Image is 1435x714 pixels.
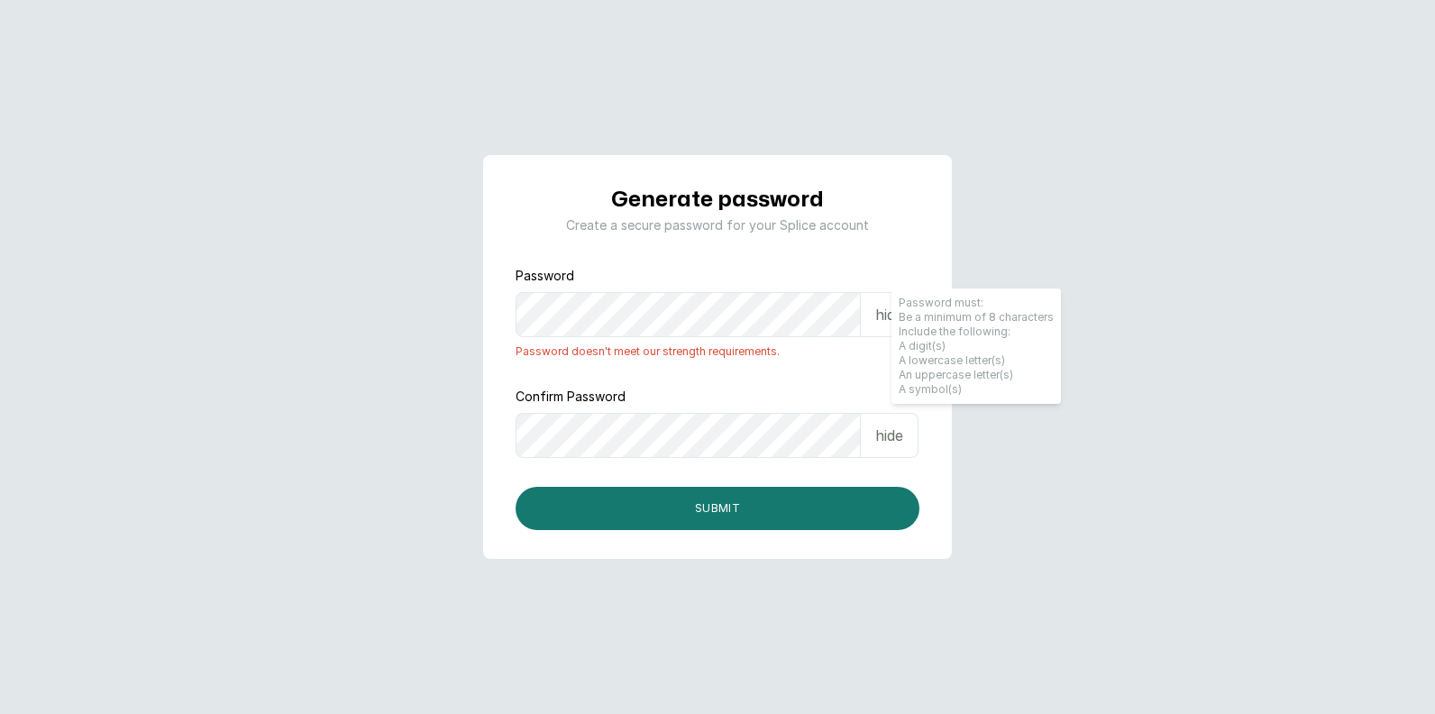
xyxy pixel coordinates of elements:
label: Confirm Password [516,388,626,406]
p: hide [875,304,903,325]
span: Password doesn't meet our strength requirements. [516,344,919,359]
p: Create a secure password for your Splice account [537,216,898,234]
button: Submit [516,487,919,530]
li: A symbol(s) [899,382,1054,397]
label: Password [516,267,574,285]
li: A digit(s) [899,339,1054,353]
span: Password must: Be a minimum of 8 characters Include the following: [891,288,1061,404]
li: A lowercase letter(s) [899,353,1054,368]
p: hide [875,425,903,446]
h1: Generate password [611,184,824,216]
li: An uppercase letter(s) [899,368,1054,382]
